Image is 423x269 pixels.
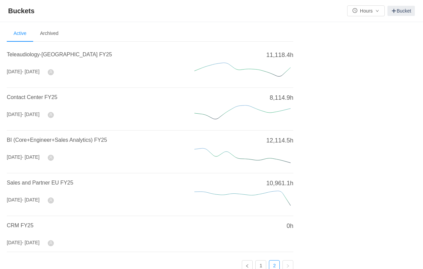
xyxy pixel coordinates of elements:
[33,25,65,42] li: Archived
[7,52,112,57] a: Teleaudiology-[GEOGRAPHIC_DATA] FY25
[49,70,52,74] i: icon: user
[49,198,52,202] i: icon: user
[266,179,293,188] span: 10,961.1h
[266,51,293,60] span: 11,118.4h
[7,68,40,75] div: [DATE]
[22,69,40,74] span: - [DATE]
[7,94,57,100] a: Contact Center FY25
[22,240,40,245] span: - [DATE]
[7,137,107,143] a: BI (Core+Engineer+Sales Analytics) FY25
[22,154,40,160] span: - [DATE]
[49,113,52,116] i: icon: user
[270,93,293,102] span: 8,114.9h
[7,25,33,42] li: Active
[7,111,40,118] div: [DATE]
[7,154,40,161] div: [DATE]
[7,223,34,228] a: CRM FY25
[286,264,290,268] i: icon: right
[49,156,52,159] i: icon: user
[22,112,40,117] span: - [DATE]
[7,196,40,204] div: [DATE]
[22,197,40,203] span: - [DATE]
[287,222,293,231] span: 0h
[266,136,293,145] span: 12,114.5h
[347,5,385,16] button: icon: clock-circleHoursicon: down
[245,264,249,268] i: icon: left
[8,5,39,16] span: Buckets
[49,241,52,245] i: icon: user
[387,6,415,16] a: Bucket
[7,180,73,186] a: Sales and Partner EU FY25
[7,239,40,246] div: [DATE]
